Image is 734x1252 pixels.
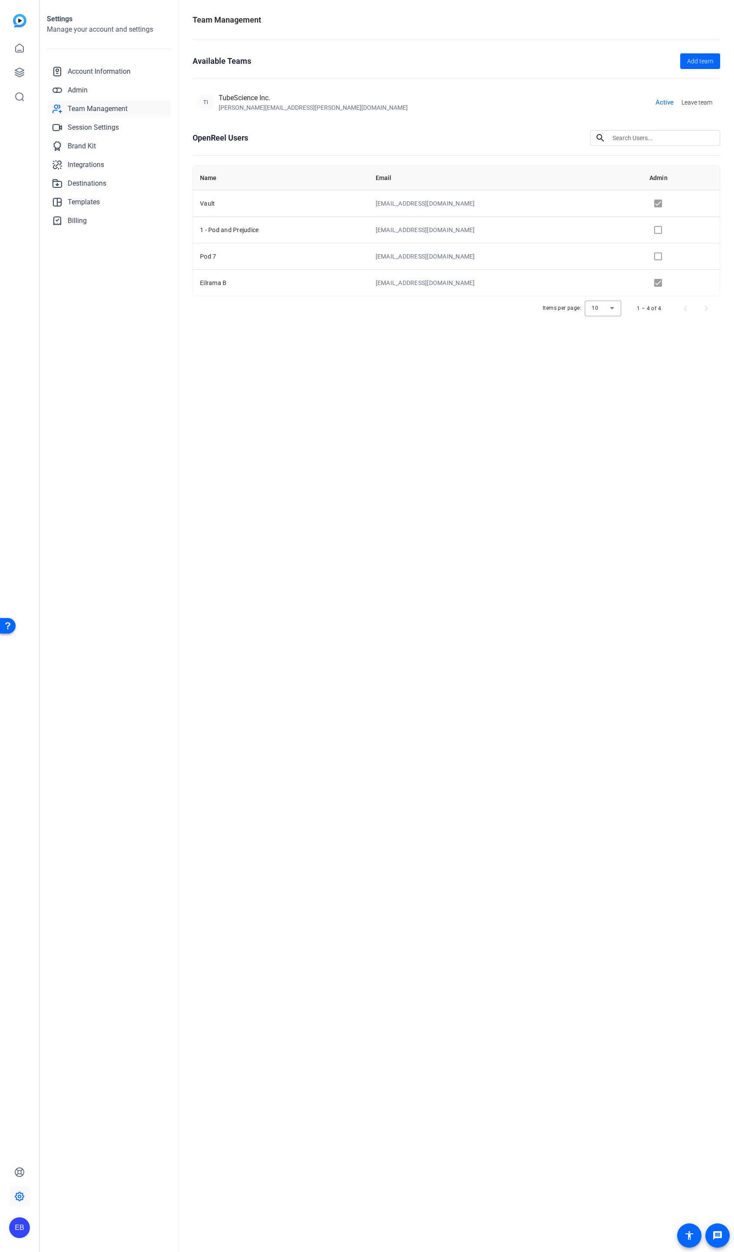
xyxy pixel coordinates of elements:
[197,94,214,111] div: TI
[47,138,171,155] a: Brand Kit
[642,166,720,190] th: Admin
[68,122,119,133] span: Session Settings
[47,175,171,192] a: Destinations
[68,66,131,77] span: Account Information
[68,197,100,207] span: Templates
[200,226,259,233] span: 1 - Pod and Prejudice
[613,133,713,143] input: Search Users...
[47,82,171,99] a: Admin
[678,95,716,110] button: Leave team
[68,85,88,95] span: Admin
[13,14,26,27] img: blue-gradient.svg
[369,216,642,243] td: [EMAIL_ADDRESS][DOMAIN_NAME]
[68,178,106,189] span: Destinations
[200,200,215,207] span: Vault
[47,100,171,118] a: Team Management
[193,55,251,67] h1: Available Teams
[47,14,171,24] h1: Settings
[590,133,611,143] mat-icon: search
[68,104,128,114] span: Team Management
[200,279,226,286] span: Eilrama B
[68,160,104,170] span: Integrations
[680,53,720,69] button: Add team
[696,298,717,319] button: Next page
[193,132,248,144] h1: OpenReel Users
[682,98,712,107] span: Leave team
[369,243,642,269] td: [EMAIL_ADDRESS][DOMAIN_NAME]
[543,304,581,312] div: Items per page:
[637,304,661,313] div: 1 – 4 of 4
[68,141,96,151] span: Brand Kit
[200,253,216,260] span: Pod 7
[47,193,171,211] a: Templates
[47,212,171,229] a: Billing
[655,98,674,108] span: Active
[193,166,369,190] th: Name
[47,119,171,136] a: Session Settings
[219,93,408,103] div: TubeScience Inc.
[47,24,171,35] h2: Manage your account and settings
[47,63,171,80] a: Account Information
[687,57,713,66] span: Add team
[675,298,696,319] button: Previous page
[47,156,171,174] a: Integrations
[369,166,642,190] th: Email
[712,1230,723,1241] mat-icon: message
[193,14,261,26] h1: Team Management
[68,216,87,226] span: Billing
[369,269,642,296] td: [EMAIL_ADDRESS][DOMAIN_NAME]
[369,190,642,216] td: [EMAIL_ADDRESS][DOMAIN_NAME]
[9,1217,30,1238] div: EB
[219,103,408,112] div: [PERSON_NAME][EMAIL_ADDRESS][PERSON_NAME][DOMAIN_NAME]
[684,1230,695,1241] mat-icon: accessibility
